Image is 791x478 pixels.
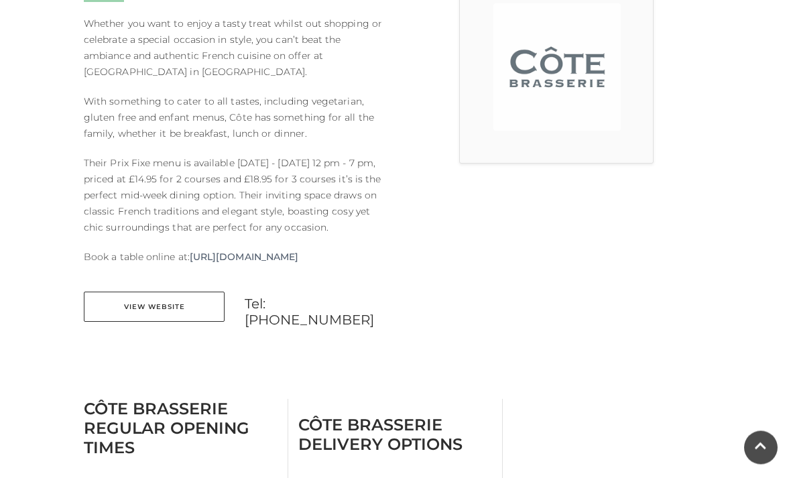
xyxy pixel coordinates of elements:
[84,94,385,142] p: With something to cater to all tastes, including vegetarian, gluten free and enfant menus, Côte h...
[190,249,298,265] a: [URL][DOMAIN_NAME]
[84,292,225,322] a: View Website
[84,400,278,458] h3: Côte Brasserie Regular Opening Times
[84,16,385,80] p: Whether you want to enjoy a tasty treat whilst out shopping or celebrate a special occasion in st...
[84,156,385,236] p: Their Prix Fixe menu is available [DATE] - [DATE] 12 pm - 7 pm, priced at £14.95 for 2 courses an...
[245,296,385,328] a: Tel: [PHONE_NUMBER]
[298,416,492,455] h3: Côte Brasserie Delivery Options
[84,249,385,265] p: Book a table online at:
